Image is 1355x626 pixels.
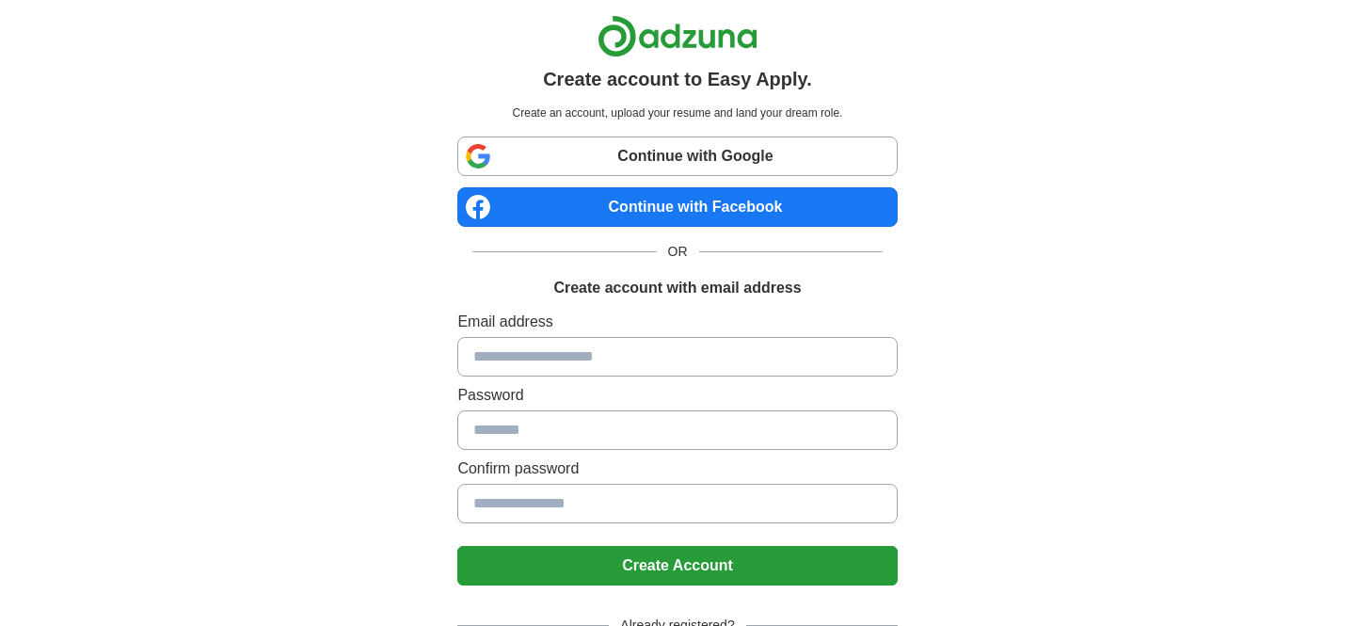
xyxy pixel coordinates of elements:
label: Confirm password [457,457,897,480]
span: OR [657,242,699,262]
p: Create an account, upload your resume and land your dream role. [461,104,893,121]
h1: Create account to Easy Apply. [543,65,812,93]
h1: Create account with email address [553,277,801,299]
button: Create Account [457,546,897,586]
label: Email address [457,311,897,333]
label: Password [457,384,897,407]
a: Continue with Facebook [457,187,897,227]
img: Adzuna logo [598,15,757,57]
a: Continue with Google [457,136,897,176]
